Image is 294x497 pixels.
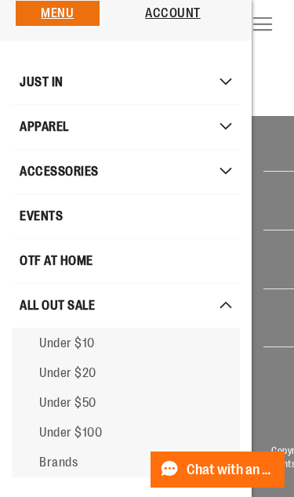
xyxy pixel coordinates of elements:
span: OTF AT HOME [20,245,93,277]
span: EVENTS [20,201,63,232]
button: Chat with an Expert [151,452,285,488]
span: Under $20 [39,366,96,380]
span: ALL OUT SALE [20,290,95,321]
span: Brands [39,455,78,470]
span: Under $50 [39,396,96,410]
a: Account [145,6,201,20]
span: ACCESSORIES [20,156,99,187]
span: Under $10 [39,336,95,350]
a: Menu [41,6,74,20]
span: JUST IN [20,67,64,98]
span: Under $100 [39,426,102,440]
span: APPAREL [20,111,69,143]
span: Chat with an Expert [187,463,275,477]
